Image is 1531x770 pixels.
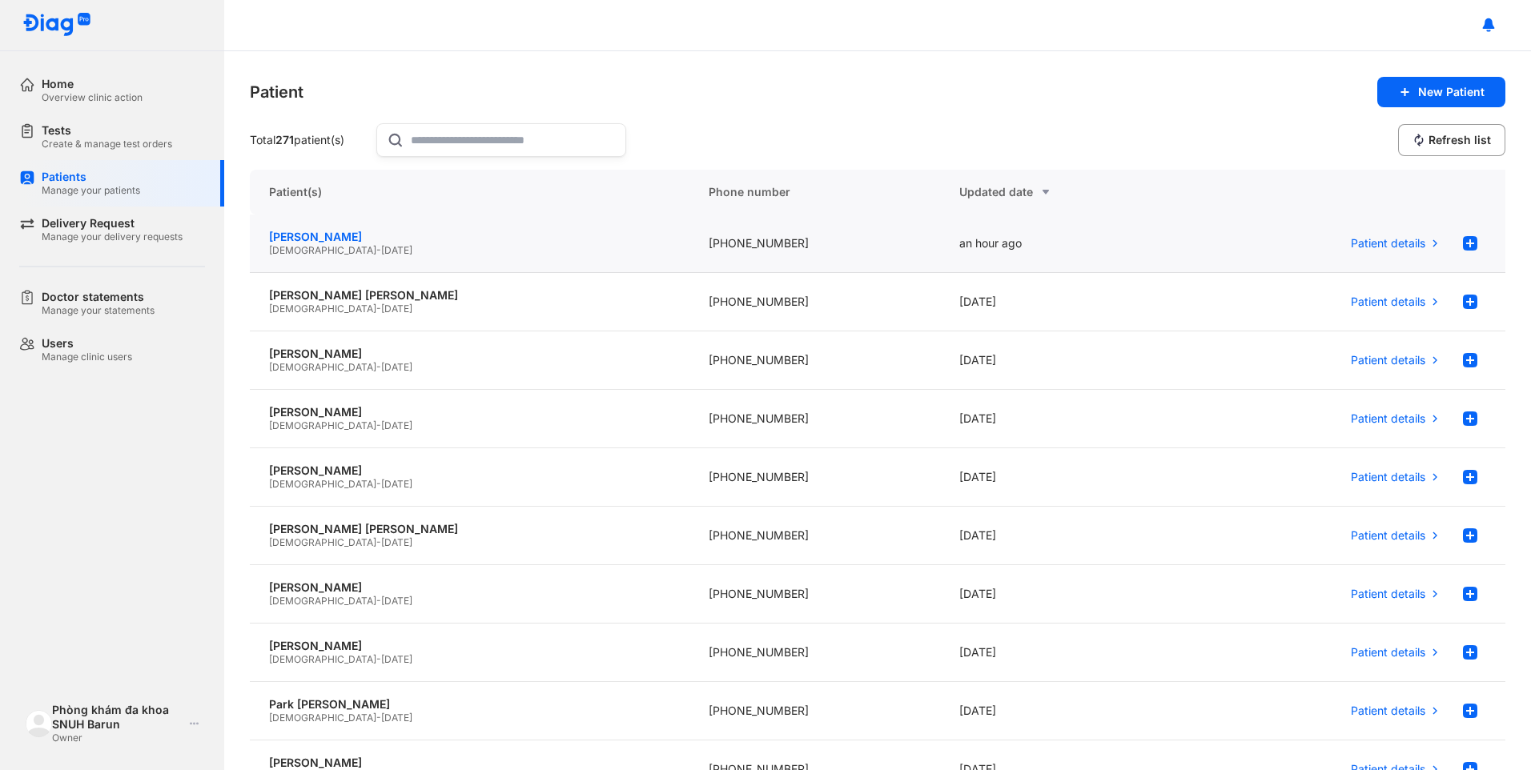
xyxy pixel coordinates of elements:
span: [DEMOGRAPHIC_DATA] [269,361,376,373]
div: [DATE] [940,624,1191,682]
div: Manage clinic users [42,351,132,363]
span: [DATE] [381,419,412,431]
div: [PHONE_NUMBER] [689,682,941,740]
span: - [376,712,381,724]
span: Patient details [1351,353,1425,367]
span: - [376,478,381,490]
span: 271 [275,133,294,146]
button: New Patient [1377,77,1505,107]
div: Overview clinic action [42,91,143,104]
span: [DATE] [381,244,412,256]
div: [DATE] [940,273,1191,331]
div: [PERSON_NAME] [269,639,670,653]
div: [PHONE_NUMBER] [689,215,941,273]
div: [PHONE_NUMBER] [689,624,941,682]
div: [PERSON_NAME] [269,756,670,770]
span: Patient details [1351,470,1425,484]
div: [PHONE_NUMBER] [689,390,941,448]
div: [PHONE_NUMBER] [689,448,941,507]
div: [PHONE_NUMBER] [689,273,941,331]
div: [DATE] [940,682,1191,740]
span: [DEMOGRAPHIC_DATA] [269,303,376,315]
span: [DATE] [381,595,412,607]
span: - [376,244,381,256]
span: [DEMOGRAPHIC_DATA] [269,712,376,724]
button: Refresh list [1398,124,1505,156]
span: [DEMOGRAPHIC_DATA] [269,244,376,256]
span: New Patient [1418,85,1485,99]
div: Patients [42,170,140,184]
span: [DEMOGRAPHIC_DATA] [269,419,376,431]
div: Phòng khám đa khoa SNUH Barun [52,703,183,732]
div: Create & manage test orders [42,138,172,150]
span: Patient details [1351,236,1425,251]
span: - [376,303,381,315]
span: [DATE] [381,303,412,315]
span: Patient details [1351,645,1425,660]
div: Manage your patients [42,184,140,197]
div: [DATE] [940,507,1191,565]
div: Total patient(s) [250,133,370,147]
span: [DEMOGRAPHIC_DATA] [269,653,376,665]
div: Owner [52,732,183,744]
div: Manage your statements [42,304,155,317]
div: [PERSON_NAME] [269,463,670,478]
span: [DATE] [381,536,412,548]
span: Patient details [1351,411,1425,426]
div: [PERSON_NAME] [PERSON_NAME] [269,522,670,536]
div: Doctor statements [42,290,155,304]
span: Refresh list [1429,133,1491,147]
div: Patient(s) [250,170,689,215]
div: Manage your delivery requests [42,231,183,243]
span: Patient details [1351,704,1425,718]
span: - [376,361,381,373]
span: [DATE] [381,361,412,373]
div: Updated date [959,182,1172,202]
span: [DATE] [381,712,412,724]
div: Patient [250,81,303,103]
span: [DATE] [381,653,412,665]
span: [DEMOGRAPHIC_DATA] [269,595,376,607]
div: Park [PERSON_NAME] [269,697,670,712]
div: [PHONE_NUMBER] [689,565,941,624]
div: Users [42,336,132,351]
span: Patient details [1351,587,1425,601]
span: [DATE] [381,478,412,490]
span: [DEMOGRAPHIC_DATA] [269,478,376,490]
div: Delivery Request [42,216,183,231]
div: [PHONE_NUMBER] [689,507,941,565]
div: [DATE] [940,565,1191,624]
img: logo [26,710,52,736]
span: - [376,536,381,548]
div: Phone number [689,170,941,215]
div: [DATE] [940,331,1191,390]
div: Home [42,77,143,91]
div: an hour ago [940,215,1191,273]
span: Patient details [1351,528,1425,543]
img: logo [22,13,91,38]
span: - [376,595,381,607]
span: - [376,653,381,665]
span: - [376,419,381,431]
div: [PERSON_NAME] [269,405,670,419]
div: [PERSON_NAME] [269,347,670,361]
div: [DATE] [940,448,1191,507]
div: [PERSON_NAME] [269,230,670,244]
div: Tests [42,123,172,138]
span: Patient details [1351,295,1425,309]
div: [PHONE_NUMBER] [689,331,941,390]
div: [PERSON_NAME] [269,580,670,595]
span: [DEMOGRAPHIC_DATA] [269,536,376,548]
div: [DATE] [940,390,1191,448]
div: [PERSON_NAME] [PERSON_NAME] [269,288,670,303]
